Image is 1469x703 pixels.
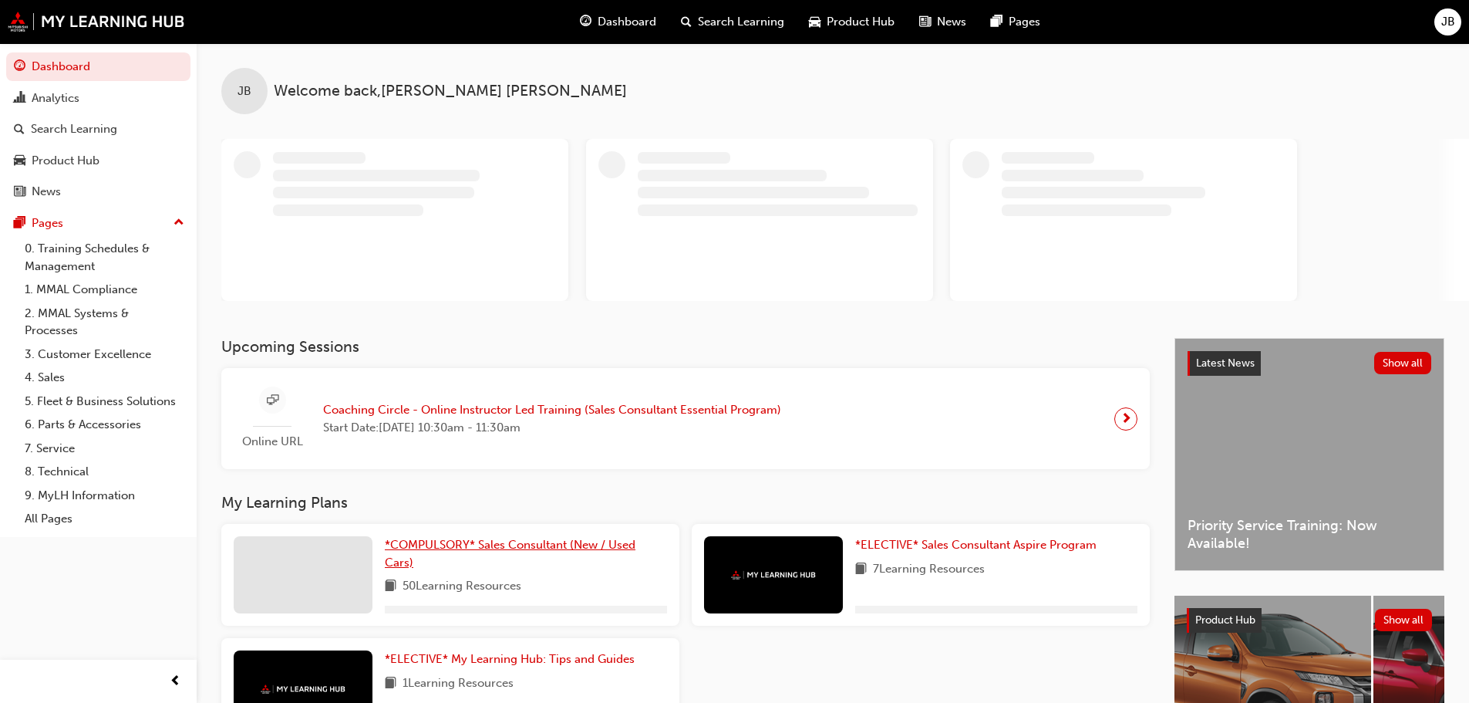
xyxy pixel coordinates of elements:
[1195,613,1255,627] span: Product Hub
[731,570,816,580] img: mmal
[6,84,190,113] a: Analytics
[1196,357,1255,370] span: Latest News
[6,49,190,209] button: DashboardAnalyticsSearch LearningProduct HubNews
[907,6,979,38] a: news-iconNews
[1375,609,1433,631] button: Show all
[6,209,190,238] button: Pages
[1188,351,1431,376] a: Latest NewsShow all
[385,652,635,666] span: *ELECTIVE* My Learning Hub: Tips and Guides
[403,577,521,597] span: 50 Learning Resources
[1434,8,1461,35] button: JB
[809,12,820,32] span: car-icon
[323,401,781,419] span: Coaching Circle - Online Instructor Led Training (Sales Consultant Essential Program)
[698,13,784,31] span: Search Learning
[1009,13,1040,31] span: Pages
[19,507,190,531] a: All Pages
[8,12,185,32] img: mmal
[19,460,190,484] a: 8. Technical
[385,536,667,571] a: *COMPULSORY* Sales Consultant (New / Used Cars)
[14,123,25,137] span: search-icon
[1188,517,1431,552] span: Priority Service Training: Now Available!
[19,366,190,390] a: 4. Sales
[221,338,1150,356] h3: Upcoming Sessions
[6,115,190,144] a: Search Learning
[6,52,190,81] a: Dashboard
[855,560,867,580] span: book-icon
[19,437,190,461] a: 7. Service
[827,13,895,31] span: Product Hub
[32,152,99,170] div: Product Hub
[1374,352,1432,374] button: Show all
[31,120,117,138] div: Search Learning
[979,6,1053,38] a: pages-iconPages
[267,391,278,411] span: sessionType_ONLINE_URL-icon
[385,538,635,569] span: *COMPULSORY* Sales Consultant (New / Used Cars)
[19,302,190,343] a: 2. MMAL Systems & Processes
[855,536,1103,554] a: *ELECTIVE* Sales Consultant Aspire Program
[797,6,907,38] a: car-iconProduct Hub
[19,484,190,508] a: 9. MyLH Information
[991,12,1002,32] span: pages-icon
[221,494,1150,512] h3: My Learning Plans
[598,13,656,31] span: Dashboard
[1187,608,1432,633] a: Product HubShow all
[6,177,190,206] a: News
[919,12,931,32] span: news-icon
[238,83,251,100] span: JB
[937,13,966,31] span: News
[32,215,63,232] div: Pages
[19,413,190,437] a: 6. Parts & Accessories
[14,92,25,106] span: chart-icon
[14,185,25,199] span: news-icon
[855,538,1097,552] span: *ELECTIVE* Sales Consultant Aspire Program
[234,433,311,451] span: Online URL
[1120,408,1132,430] span: next-icon
[323,419,781,437] span: Start Date: [DATE] 10:30am - 11:30am
[385,674,396,694] span: book-icon
[580,12,591,32] span: guage-icon
[681,12,692,32] span: search-icon
[14,217,25,231] span: pages-icon
[170,672,181,691] span: prev-icon
[1174,338,1444,571] a: Latest NewsShow allPriority Service Training: Now Available!
[403,674,514,694] span: 1 Learning Resources
[568,6,669,38] a: guage-iconDashboard
[274,83,627,100] span: Welcome back , [PERSON_NAME] [PERSON_NAME]
[19,278,190,302] a: 1. MMAL Compliance
[19,343,190,367] a: 3. Customer Excellence
[6,147,190,175] a: Product Hub
[19,390,190,414] a: 5. Fleet & Business Solutions
[174,213,184,233] span: up-icon
[385,651,641,668] a: *ELECTIVE* My Learning Hub: Tips and Guides
[669,6,797,38] a: search-iconSearch Learning
[261,684,345,695] img: mmal
[1441,13,1455,31] span: JB
[19,237,190,278] a: 0. Training Schedules & Management
[32,183,61,201] div: News
[385,577,396,597] span: book-icon
[32,90,79,107] div: Analytics
[873,560,985,580] span: 7 Learning Resources
[234,380,1137,457] a: Online URLCoaching Circle - Online Instructor Led Training (Sales Consultant Essential Program)St...
[14,60,25,74] span: guage-icon
[14,154,25,168] span: car-icon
